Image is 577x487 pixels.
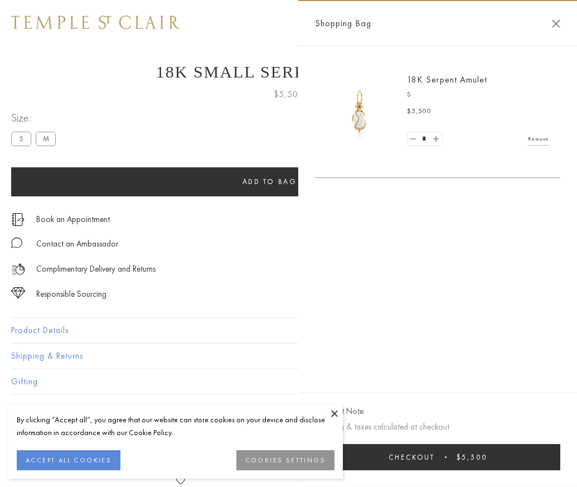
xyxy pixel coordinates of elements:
[407,106,431,117] span: $5,500
[243,177,297,186] span: Add to bag
[315,16,371,31] span: Shopping Bag
[36,262,156,276] p: Complimentary Delivery and Returns
[11,109,60,127] span: Size:
[17,413,334,439] div: By clicking “Accept all”, you agree that our website can store cookies on your device and disclos...
[11,287,25,298] img: icon_sourcing.svg
[11,132,31,146] label: S
[36,132,56,146] label: M
[11,213,25,226] img: icon_appointment.svg
[11,262,25,276] img: icon_delivery.svg
[17,450,120,470] button: ACCEPT ALL COOKIES
[430,132,441,146] a: Set quantity to 2
[315,404,363,418] button: Add Gift Note
[36,237,118,251] div: Contact an Ambassador
[36,287,106,301] div: Responsible Sourcing
[407,74,487,85] a: 18K Serpent Amulet
[11,16,180,29] img: Temple St. Clair
[326,78,393,145] img: P51836-E11SERPPV
[11,369,566,394] button: Gifting
[407,89,549,100] p: S
[408,132,419,146] a: Set quantity to 0
[11,167,528,196] button: Add to bag
[11,318,566,343] button: Product Details
[315,444,560,470] button: Checkout $5,500
[11,344,566,369] button: Shipping & Returns
[11,62,566,81] h1: 18K Small Serpent Amulet
[236,450,334,470] button: COOKIES SETTINGS
[11,237,22,248] img: MessageIcon-01_2.svg
[528,133,549,145] a: Remove
[457,452,487,462] span: $5,500
[274,87,304,102] span: $5,500
[389,452,435,462] span: Checkout
[36,213,110,225] a: Book an Appointment
[315,420,560,434] p: Shipping & taxes calculated at checkout
[552,20,560,28] button: Close Shopping Bag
